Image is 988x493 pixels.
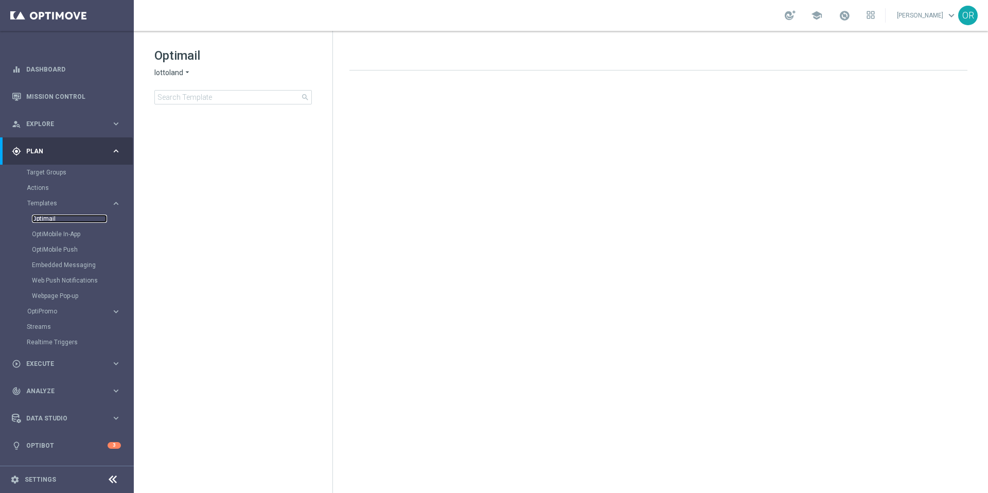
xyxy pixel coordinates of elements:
button: track_changes Analyze keyboard_arrow_right [11,387,121,395]
div: Mission Control [12,83,121,110]
div: Dashboard [12,56,121,83]
div: OptiMobile In-App [32,226,133,242]
div: Webpage Pop-up [32,288,133,304]
input: Search Template [154,90,312,104]
div: Optimail [32,211,133,226]
a: Settings [25,477,56,483]
i: lightbulb [12,441,21,450]
a: Web Push Notifications [32,276,107,285]
a: Realtime Triggers [27,338,107,346]
button: lottoland arrow_drop_down [154,68,191,78]
div: OptiPromo [27,304,133,319]
a: Actions [27,184,107,192]
div: Data Studio [12,414,111,423]
i: keyboard_arrow_right [111,199,121,208]
a: Streams [27,323,107,331]
i: equalizer [12,65,21,74]
a: Target Groups [27,168,107,177]
a: Optibot [26,432,108,459]
div: Analyze [12,386,111,396]
a: [PERSON_NAME]keyboard_arrow_down [896,8,958,23]
i: keyboard_arrow_right [111,119,121,129]
a: Optimail [32,215,107,223]
div: Embedded Messaging [32,257,133,273]
div: 3 [108,442,121,449]
button: gps_fixed Plan keyboard_arrow_right [11,147,121,155]
a: Dashboard [26,56,121,83]
span: Plan [26,148,111,154]
i: track_changes [12,386,21,396]
div: Explore [12,119,111,129]
span: Templates [27,200,101,206]
div: Execute [12,359,111,368]
div: OR [958,6,978,25]
span: lottoland [154,68,183,78]
div: Streams [27,319,133,334]
button: play_circle_outline Execute keyboard_arrow_right [11,360,121,368]
button: lightbulb Optibot 3 [11,442,121,450]
i: keyboard_arrow_right [111,146,121,156]
i: keyboard_arrow_right [111,386,121,396]
span: Explore [26,121,111,127]
span: Data Studio [26,415,111,421]
i: keyboard_arrow_right [111,307,121,316]
div: Realtime Triggers [27,334,133,350]
span: Execute [26,361,111,367]
div: Web Push Notifications [32,273,133,288]
i: settings [10,475,20,484]
a: OptiMobile Push [32,245,107,254]
button: OptiPromo keyboard_arrow_right [27,307,121,315]
i: keyboard_arrow_right [111,359,121,368]
a: Webpage Pop-up [32,292,107,300]
button: Mission Control [11,93,121,101]
a: OptiMobile In-App [32,230,107,238]
div: Templates [27,200,111,206]
button: Data Studio keyboard_arrow_right [11,414,121,422]
div: Plan [12,147,111,156]
h1: Optimail [154,47,312,64]
i: person_search [12,119,21,129]
i: gps_fixed [12,147,21,156]
button: person_search Explore keyboard_arrow_right [11,120,121,128]
button: Templates keyboard_arrow_right [27,199,121,207]
div: OptiMobile Push [32,242,133,257]
div: Target Groups [27,165,133,180]
i: play_circle_outline [12,359,21,368]
span: Analyze [26,388,111,394]
div: Actions [27,180,133,196]
i: arrow_drop_down [183,68,191,78]
span: keyboard_arrow_down [946,10,957,21]
span: search [301,93,309,101]
a: Mission Control [26,83,121,110]
button: equalizer Dashboard [11,65,121,74]
i: keyboard_arrow_right [111,413,121,423]
a: Embedded Messaging [32,261,107,269]
span: OptiPromo [27,308,101,314]
div: Optibot [12,432,121,459]
div: Templates [27,196,133,304]
div: OptiPromo [27,308,111,314]
span: school [811,10,822,21]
